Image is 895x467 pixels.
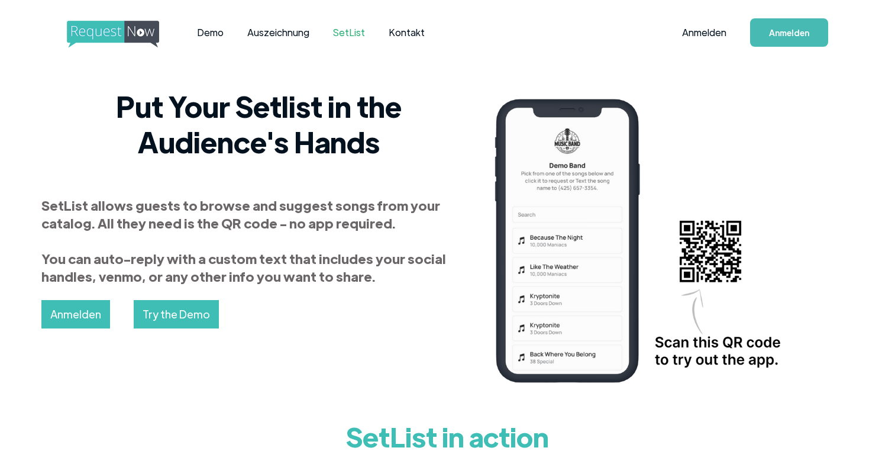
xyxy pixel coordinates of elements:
a: Demo [185,14,235,51]
img: RequestNow-Logo [67,21,181,48]
a: Auszeichnung [235,14,321,51]
a: Kontakt [377,14,437,51]
a: Try the Demo [134,300,219,328]
a: Anmelden [750,18,828,47]
strong: SetList allows guests to browse and suggest songs from your catalog. All they need is the QR code... [41,197,446,285]
a: Heim [67,21,156,44]
a: Anmelden [670,12,738,53]
a: Anmelden [41,300,110,328]
h2: Put Your Setlist in the Audience's Hands [41,88,476,159]
a: SetList [321,14,377,51]
h1: SetList in action [122,413,773,460]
